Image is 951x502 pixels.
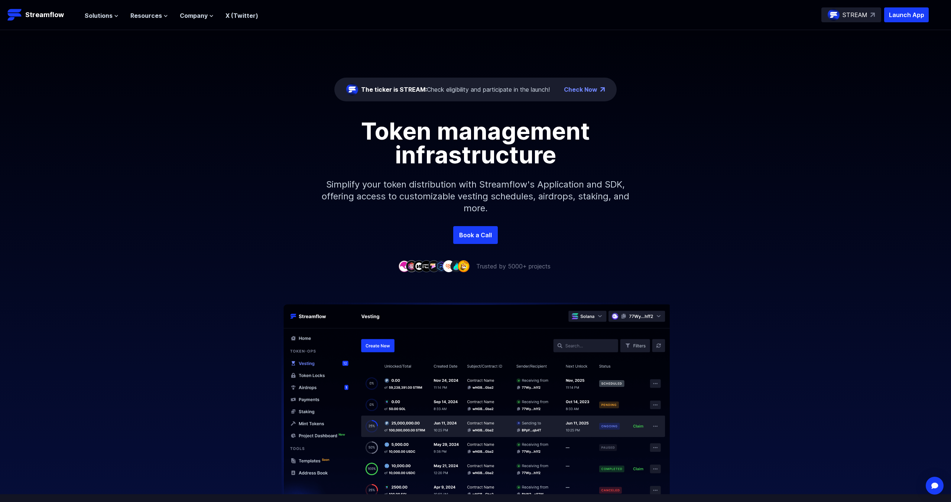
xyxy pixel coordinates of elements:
[564,85,597,94] a: Check Now
[884,7,929,22] button: Launch App
[450,260,462,272] img: company-8
[406,260,418,272] img: company-2
[413,260,425,272] img: company-3
[180,11,214,20] button: Company
[435,260,447,272] img: company-6
[458,260,470,272] img: company-9
[308,119,643,167] h1: Token management infrastructure
[926,477,944,495] div: Open Intercom Messenger
[443,260,455,272] img: company-7
[476,262,551,271] p: Trusted by 5000+ projects
[843,10,867,19] p: STREAM
[238,303,713,494] img: Hero Image
[453,226,498,244] a: Book a Call
[180,11,208,20] span: Company
[821,7,881,22] a: STREAM
[361,85,550,94] div: Check eligibility and participate in the launch!
[130,11,168,20] button: Resources
[316,167,635,226] p: Simplify your token distribution with Streamflow's Application and SDK, offering access to custom...
[85,11,119,20] button: Solutions
[7,7,77,22] a: Streamflow
[85,11,113,20] span: Solutions
[428,260,440,272] img: company-5
[828,9,840,21] img: streamflow-logo-circle.png
[398,260,410,272] img: company-1
[600,87,605,92] img: top-right-arrow.png
[870,13,875,17] img: top-right-arrow.svg
[25,10,64,20] p: Streamflow
[346,84,358,95] img: streamflow-logo-circle.png
[130,11,162,20] span: Resources
[421,260,432,272] img: company-4
[7,7,22,22] img: Streamflow Logo
[225,12,258,19] a: X (Twitter)
[361,86,427,93] span: The ticker is STREAM:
